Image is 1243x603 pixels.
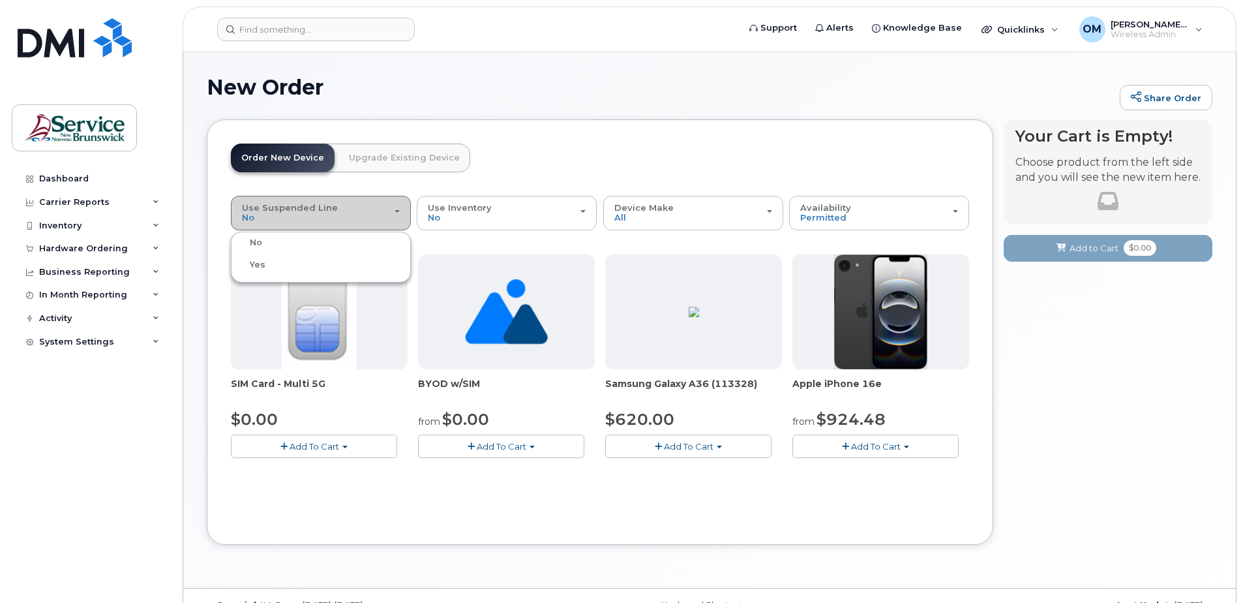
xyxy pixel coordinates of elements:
[800,202,851,213] span: Availability
[792,416,815,427] small: from
[792,377,969,403] div: Apple iPhone 16e
[231,377,408,403] div: SIM Card - Multi 5G
[242,212,254,223] span: No
[689,307,699,317] img: ED9FC9C2-4804-4D92-8A77-98887F1967E0.png
[800,212,846,223] span: Permitted
[1124,240,1156,256] span: $0.00
[290,441,339,452] span: Add To Cart
[605,377,782,403] div: Samsung Galaxy A36 (113328)
[207,76,1113,99] h1: New Order
[1070,242,1118,255] span: Add to Cart
[234,235,262,251] label: No
[428,212,440,223] span: No
[851,441,901,452] span: Add To Cart
[465,255,548,369] img: no_image_found-2caef05468ed5679b831cfe6fc140e25e0c280774317ffc20a367ab7fd17291e.png
[282,255,356,369] img: 00D627D4-43E9-49B7-A367-2C99342E128C.jpg
[1120,85,1212,111] a: Share Order
[231,196,411,230] button: Use Suspended Line No
[231,410,278,429] span: $0.00
[614,212,626,223] span: All
[603,196,783,230] button: Device Make All
[605,410,674,429] span: $620.00
[231,435,397,457] button: Add To Cart
[1004,235,1212,262] button: Add to Cart $0.00
[442,410,489,429] span: $0.00
[418,435,584,457] button: Add To Cart
[418,377,595,403] div: BYOD w/SIM
[1015,127,1201,145] h4: Your Cart is Empty!
[614,202,674,213] span: Device Make
[834,255,928,369] img: iphone16e.png
[428,202,492,213] span: Use Inventory
[417,196,597,230] button: Use Inventory No
[605,435,771,457] button: Add To Cart
[1015,155,1201,185] p: Choose product from the left side and you will see the new item here.
[231,144,335,172] a: Order New Device
[250,260,265,270] span: Yes
[242,202,338,213] span: Use Suspended Line
[664,441,713,452] span: Add To Cart
[418,416,440,427] small: from
[338,144,470,172] a: Upgrade Existing Device
[816,410,886,429] span: $924.48
[789,196,969,230] button: Availability Permitted
[792,435,959,457] button: Add To Cart
[477,441,526,452] span: Add To Cart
